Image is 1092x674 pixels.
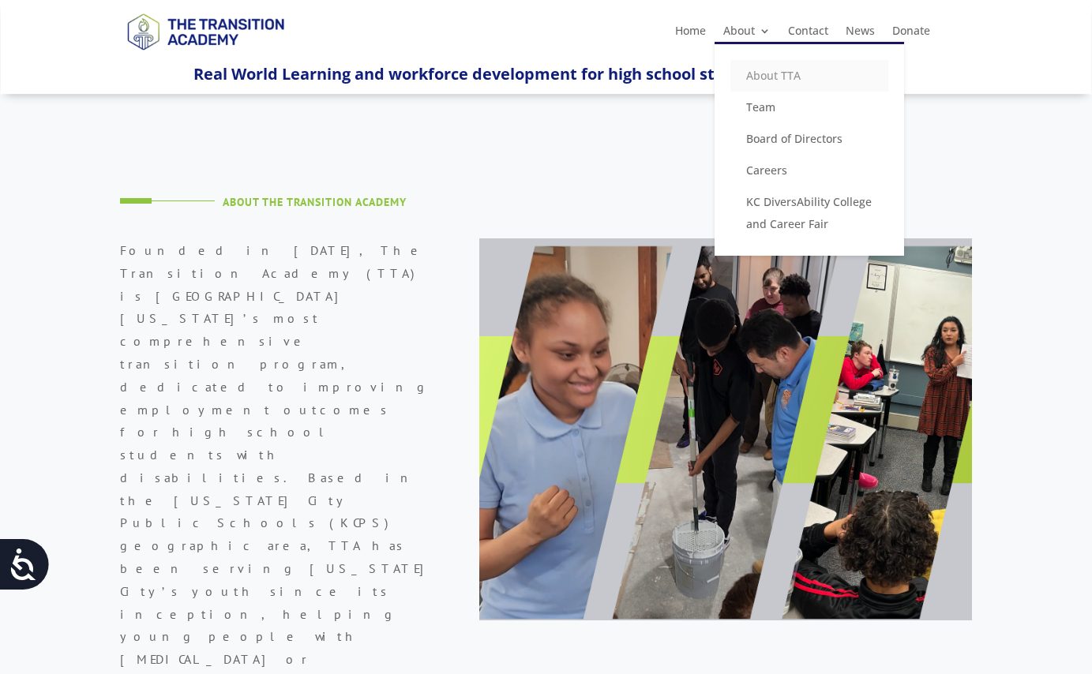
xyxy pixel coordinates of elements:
[846,25,875,43] a: News
[223,197,433,215] h4: About The Transition Academy
[193,63,899,84] span: Real World Learning and workforce development for high school students with disabilities
[788,25,828,43] a: Contact
[675,25,706,43] a: Home
[730,123,888,155] a: Board of Directors
[730,186,888,240] a: KC DiversAbility College and Career Fair
[723,25,771,43] a: About
[730,155,888,186] a: Careers
[120,3,291,59] img: TTA Brand_TTA Primary Logo_Horizontal_Light BG
[479,238,972,620] img: About Page Image
[120,47,291,62] a: Logo-Noticias
[892,25,930,43] a: Donate
[730,60,888,92] a: About TTA
[730,92,888,123] a: Team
